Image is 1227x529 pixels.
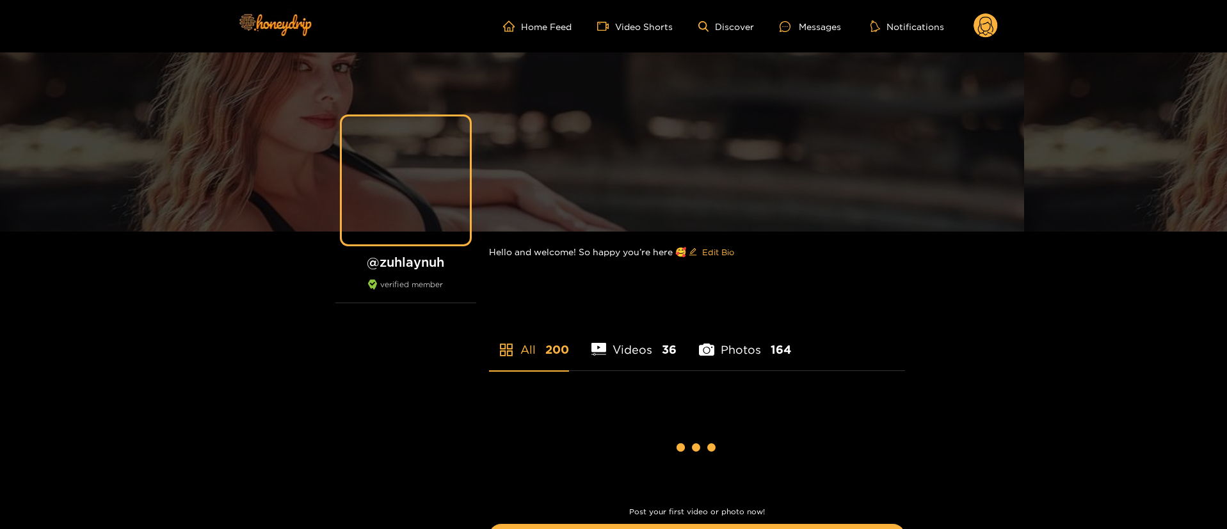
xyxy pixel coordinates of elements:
[662,342,677,358] span: 36
[499,342,514,358] span: appstore
[545,342,569,358] span: 200
[503,20,521,32] span: home
[503,20,572,32] a: Home Feed
[698,21,754,32] a: Discover
[771,342,791,358] span: 164
[686,242,737,262] button: editEdit Bio
[780,19,841,34] div: Messages
[597,20,673,32] a: Video Shorts
[591,313,677,370] li: Videos
[335,280,476,303] div: verified member
[702,246,734,258] span: Edit Bio
[489,313,569,370] li: All
[597,20,615,32] span: video-camera
[489,507,905,516] p: Post your first video or photo now!
[699,313,791,370] li: Photos
[689,248,697,257] span: edit
[867,20,948,33] button: Notifications
[335,254,476,270] h1: @ zuhlaynuh
[489,232,905,272] div: Hello and welcome! So happy you’re here 🥰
